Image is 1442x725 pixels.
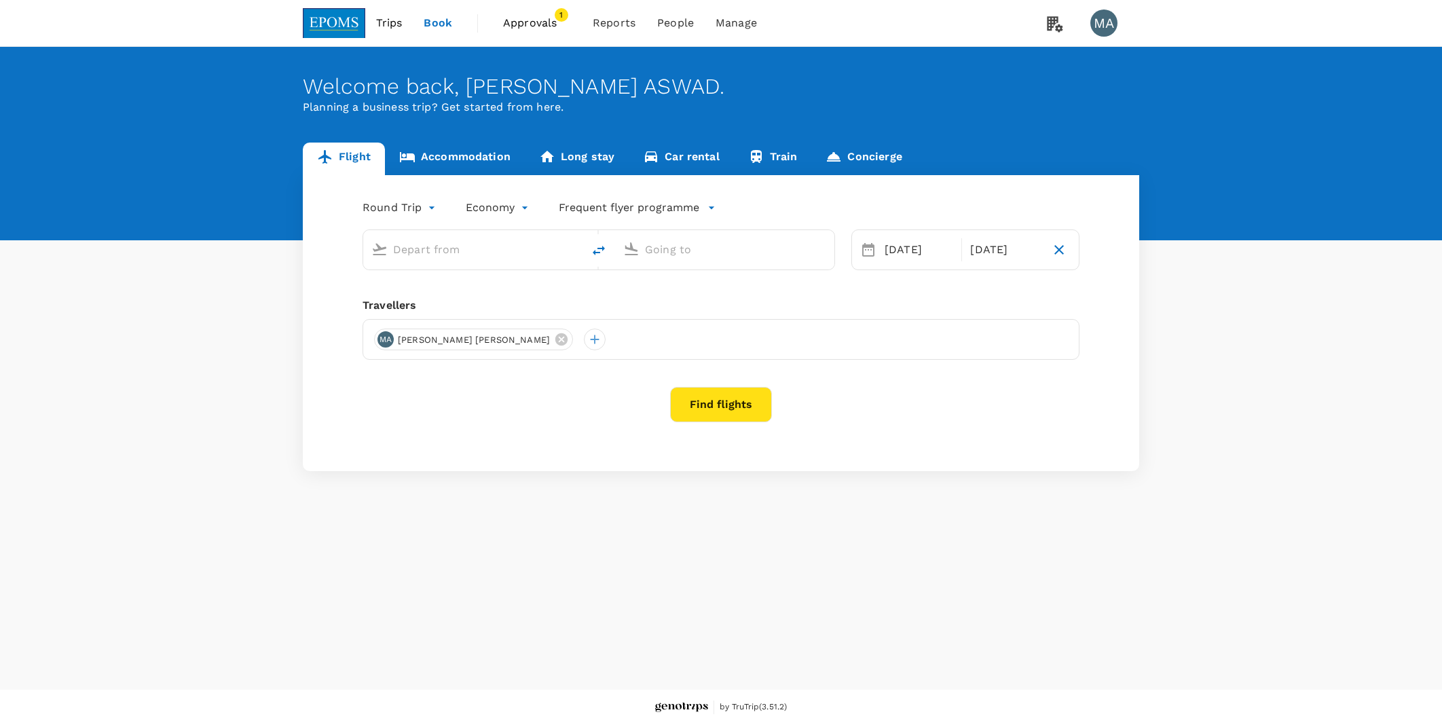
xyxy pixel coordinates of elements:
[716,15,757,31] span: Manage
[559,200,699,216] p: Frequent flyer programme
[645,239,806,260] input: Going to
[879,236,959,263] div: [DATE]
[629,143,734,175] a: Car rental
[303,99,1139,115] p: Planning a business trip? Get started from here.
[720,701,788,714] span: by TruTrip ( 3.51.2 )
[377,331,394,348] div: MA
[503,15,571,31] span: Approvals
[393,239,554,260] input: Depart from
[655,703,708,713] img: Genotrips - EPOMS
[559,200,716,216] button: Frequent flyer programme
[303,74,1139,99] div: Welcome back , [PERSON_NAME] ASWAD .
[583,234,615,267] button: delete
[555,8,568,22] span: 1
[303,8,365,38] img: EPOMS SDN BHD
[657,15,694,31] span: People
[466,197,532,219] div: Economy
[573,248,576,250] button: Open
[525,143,629,175] a: Long stay
[965,236,1044,263] div: [DATE]
[376,15,403,31] span: Trips
[363,197,439,219] div: Round Trip
[811,143,916,175] a: Concierge
[734,143,812,175] a: Train
[593,15,635,31] span: Reports
[390,333,558,347] span: [PERSON_NAME] [PERSON_NAME]
[670,387,772,422] button: Find flights
[825,248,828,250] button: Open
[303,143,385,175] a: Flight
[1090,10,1117,37] div: MA
[374,329,573,350] div: MA[PERSON_NAME] [PERSON_NAME]
[363,297,1079,314] div: Travellers
[385,143,525,175] a: Accommodation
[424,15,452,31] span: Book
